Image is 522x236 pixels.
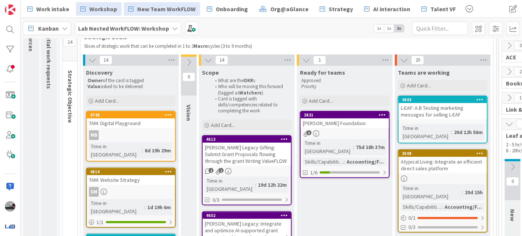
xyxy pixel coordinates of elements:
[430,4,456,13] span: Talent VF
[96,218,104,226] span: 1 / 1
[203,212,291,219] div: 4652
[203,143,291,166] div: [PERSON_NAME] Legacy Gifting: Submit Grant Proposals flowing through the grant Writing ValueFLOW
[202,2,252,16] a: Onboarding
[255,181,256,189] span: :
[463,188,485,196] div: 20d 15h
[5,221,15,232] img: avatar
[90,112,175,118] div: 4748
[239,90,262,96] strong: Watchers
[301,112,389,118] div: 3831
[384,25,394,32] span: 2x
[87,112,175,118] div: 4748
[87,77,103,84] strong: Owner
[211,122,235,128] span: Add Card...
[398,69,450,76] span: Teams are working
[203,136,291,166] div: 4613[PERSON_NAME] Legacy Gifting: Submit Grant Proposals flowing through the grant Writing ValueFLOW
[95,97,119,104] span: Add Card...
[216,4,248,13] span: Onboarding
[402,151,487,156] div: 3508
[87,168,175,185] div: 4814TAM: Website Strategy
[443,203,483,211] div: Accounting/F...
[402,97,487,102] div: 4603
[374,25,384,32] span: 1x
[99,56,112,65] span: 14
[398,96,488,143] a: 4603L-EAF: A B Testing marketing messages for selling L-EAFTime in [GEOGRAPHIC_DATA]:20d 12h 56m
[36,4,69,13] span: Work intake
[300,69,345,76] span: Ready for teams
[87,118,175,128] div: TAM: Digital Playground
[301,84,388,90] p: Priority
[345,158,386,166] div: Accounting/F...
[206,137,291,142] div: 4613
[89,130,99,140] div: MB
[412,22,468,35] input: Quick Filter...
[144,203,145,211] span: :
[89,199,144,215] div: Time in [GEOGRAPHIC_DATA]
[398,149,488,233] a: 3508Atypical Living: Integrate an efficient direct sales platformTime in [GEOGRAPHIC_DATA]:20d 15...
[399,213,487,223] div: 0/2
[373,4,410,13] span: AI interaction
[203,136,291,143] div: 4613
[87,130,175,140] div: MB
[304,112,389,118] div: 3831
[303,139,353,155] div: Time in [GEOGRAPHIC_DATA]
[211,78,291,84] li: What are the s
[401,184,462,201] div: Time in [GEOGRAPHIC_DATA]
[243,77,253,84] strong: OKR
[211,84,291,96] li: Who will be moving this forward (tagged as )
[89,4,117,13] span: Workshop
[124,2,200,16] a: New Team WorkFLOW
[506,177,519,186] span: 0
[89,142,142,159] div: Time in [GEOGRAPHIC_DATA]
[84,43,489,49] p: Slices of strategic work that can be completed in 1 to 3 cycles (3 to 9 months)
[215,56,228,65] span: 14
[462,188,463,196] span: :
[206,213,291,218] div: 4652
[309,97,333,104] span: Add Card...
[301,78,388,84] p: Approved
[354,143,387,151] div: 75d 18h 37m
[212,196,219,204] span: 0/3
[87,175,175,185] div: TAM: Website Strategy
[301,112,389,128] div: 3831[PERSON_NAME] Foundation:
[417,2,460,16] a: Talent VF
[219,168,224,173] span: 1
[301,118,389,128] div: [PERSON_NAME] Foundation:
[142,146,143,155] span: :
[185,105,193,121] span: Vision
[202,135,292,205] a: 4613[PERSON_NAME] Legacy Gifting: Submit Grant Proposals flowing through the grant Writing ValueF...
[442,203,443,211] span: :
[89,187,99,197] div: SM
[87,112,175,128] div: 4748TAM: Digital Playground
[5,201,15,212] img: jB
[310,169,317,177] span: 1/6
[78,25,169,32] b: Lab Nested WorkFLOW: Workshop
[399,96,487,119] div: 4603L-EAF: A B Testing marketing messages for selling L-EAF
[45,23,53,89] span: potential work requests
[87,187,175,197] div: SM
[194,43,208,49] strong: Macro
[509,209,516,221] span: New
[300,111,390,178] a: 3831[PERSON_NAME] Foundation:Time in [GEOGRAPHIC_DATA]:75d 18h 37mSkills/Capabilities:Accounting/...
[143,146,173,155] div: 8d 19h 29m
[64,38,76,47] span: 14
[307,130,311,135] span: 3
[399,96,487,103] div: 4603
[5,4,15,15] img: Visit kanbanzone.com
[399,157,487,173] div: Atypical Living: Integrate an efficient direct sales platform
[407,82,431,89] span: Add Card...
[399,150,487,157] div: 3508
[38,24,59,33] span: Kanban
[137,4,196,13] span: New Team WorkFLOW
[394,25,404,32] span: 3x
[205,177,255,193] div: Time in [GEOGRAPHIC_DATA]
[87,168,175,175] div: 4814
[399,103,487,119] div: L-EAF: A B Testing marketing messages for selling L-EAF
[399,150,487,173] div: 3508Atypical Living: Integrate an efficient direct sales platform
[401,124,451,140] div: Time in [GEOGRAPHIC_DATA]
[344,158,345,166] span: :
[67,70,74,123] span: Strategic Objective
[182,72,195,81] span: 0
[87,83,101,90] strong: Value
[86,168,176,228] a: 4814TAM: Website StrategySMTime in [GEOGRAPHIC_DATA]:1d 19h 6m1/1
